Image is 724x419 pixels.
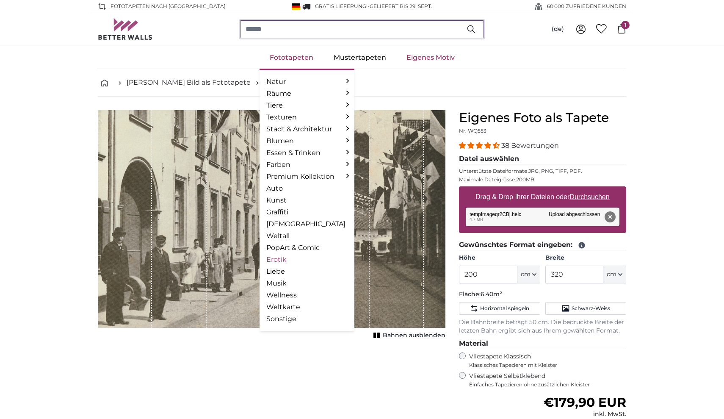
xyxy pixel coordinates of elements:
div: 1 of 1 [98,110,445,341]
span: Einfaches Tapezieren ohne zusätzlichen Kleister [469,381,626,388]
a: PopArt & Comic [266,243,348,253]
div: inkl. MwSt. [544,410,626,419]
span: Horizontal spiegeln [480,305,529,312]
label: Breite [545,254,626,262]
a: Essen & Trinken [266,148,348,158]
p: Fläche: [459,290,626,299]
span: Fototapeten nach [GEOGRAPHIC_DATA] [111,3,226,10]
label: Drag & Drop Ihrer Dateien oder [472,189,613,205]
span: cm [607,270,616,279]
button: (de) [545,22,571,37]
a: Weltall [266,231,348,241]
span: Schwarz-Weiss [572,305,610,312]
a: Natur [266,77,348,87]
legend: Gewünschtes Format eingeben: [459,240,626,250]
button: Bahnen ausblenden [371,330,445,341]
a: Wellness [266,290,348,300]
a: Eigenes Motiv [396,47,465,69]
a: [PERSON_NAME] Bild als Fototapete [127,78,251,88]
label: Vliestapete Selbstklebend [469,372,626,388]
legend: Material [459,339,626,349]
p: Die Bahnbreite beträgt 50 cm. Die bedruckte Breite der letzten Bahn ergibt sich aus Ihrem gewählt... [459,318,626,335]
span: GRATIS Lieferung! [315,3,368,9]
a: Erotik [266,255,348,265]
button: Schwarz-Weiss [545,302,626,315]
a: Auto [266,183,348,194]
u: Durchsuchen [570,193,610,200]
span: €179,90 EUR [544,394,626,410]
nav: breadcrumbs [98,69,626,97]
a: Musik [266,278,348,289]
span: Klassisches Tapezieren mit Kleister [469,362,619,369]
button: Horizontal spiegeln [459,302,540,315]
span: 38 Bewertungen [501,142,559,150]
span: 6.40m² [481,290,502,298]
h1: Eigenes Foto als Tapete [459,110,626,125]
span: Geliefert bis 29. Sept. [370,3,432,9]
a: Stadt & Architektur [266,124,348,134]
a: Premium Kollektion [266,172,348,182]
legend: Datei auswählen [459,154,626,164]
p: Unterstützte Dateiformate JPG, PNG, TIFF, PDF. [459,168,626,175]
a: Sonstige [266,314,348,324]
span: 4.34 stars [459,142,501,150]
label: Höhe [459,254,540,262]
a: Räume [266,89,348,99]
a: Blumen [266,136,348,146]
a: Graffiti [266,207,348,217]
p: Maximale Dateigrösse 200MB. [459,176,626,183]
a: Kunst [266,195,348,205]
button: cm [603,266,626,283]
span: Nr. WQ553 [459,128,486,134]
span: cm [521,270,531,279]
span: 1 [621,21,630,29]
span: 60'000 ZUFRIEDENE KUNDEN [547,3,626,10]
button: cm [517,266,540,283]
a: Tiere [266,100,348,111]
a: Liebe [266,266,348,277]
a: Weltkarte [266,302,348,312]
a: Farben [266,160,348,170]
span: - [368,3,432,9]
label: Vliestapete Klassisch [469,352,619,369]
img: Deutschland [292,3,300,10]
img: Betterwalls [98,18,153,40]
a: Fototapeten [260,47,323,69]
a: [DEMOGRAPHIC_DATA] [266,219,348,229]
a: Texturen [266,112,348,122]
span: Bahnen ausblenden [383,331,445,340]
a: Mustertapeten [323,47,396,69]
